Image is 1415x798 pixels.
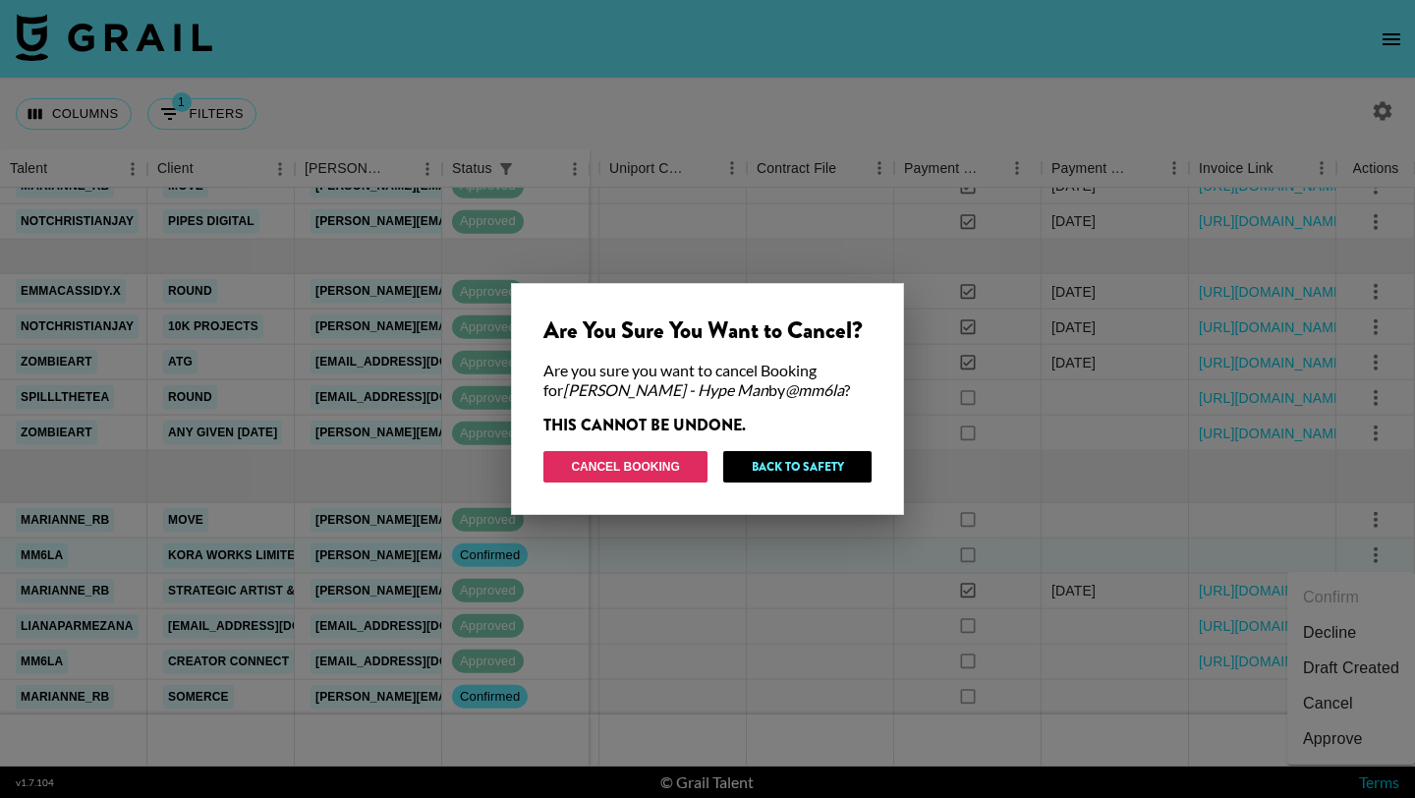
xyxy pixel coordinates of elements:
[543,361,872,400] div: Are you sure you want to cancel Booking for by ?
[543,416,872,435] div: THIS CANNOT BE UNDONE.
[543,315,872,345] div: Are You Sure You Want to Cancel?
[543,451,707,483] button: Cancel Booking
[563,380,768,399] em: [PERSON_NAME] - Hype Man
[723,451,872,483] button: Back to Safety
[785,380,844,399] em: @ mm6la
